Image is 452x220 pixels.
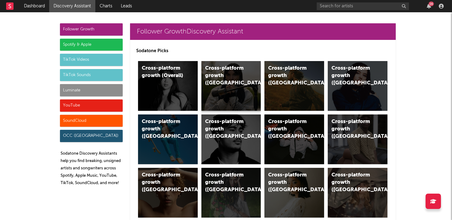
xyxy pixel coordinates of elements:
a: Cross-platform growth ([GEOGRAPHIC_DATA]/GSA) [264,114,324,164]
a: Cross-platform growth ([GEOGRAPHIC_DATA]) [138,168,198,218]
div: Cross-platform growth ([GEOGRAPHIC_DATA]) [142,118,184,140]
a: Cross-platform growth ([GEOGRAPHIC_DATA]) [264,168,324,218]
div: TikTok Videos [60,54,123,66]
a: Cross-platform growth ([GEOGRAPHIC_DATA]) [328,114,387,164]
a: Cross-platform growth ([GEOGRAPHIC_DATA]) [201,168,261,218]
div: Cross-platform growth ([GEOGRAPHIC_DATA]) [142,172,184,194]
div: Cross-platform growth (Overall) [142,65,184,79]
div: 16 [429,2,434,6]
p: Sodatone Discovery Assistants help you find breaking, unsigned artists and songwriters across Spo... [61,150,123,187]
div: Cross-platform growth ([GEOGRAPHIC_DATA]) [331,172,373,194]
div: Spotify & Apple [60,39,123,51]
div: Cross-platform growth ([GEOGRAPHIC_DATA]) [268,65,310,87]
div: Follower Growth [60,23,123,36]
a: Cross-platform growth ([GEOGRAPHIC_DATA]) [328,61,387,111]
a: Cross-platform growth ([GEOGRAPHIC_DATA]) [201,114,261,164]
p: Sodatone Picks [136,47,390,55]
a: Follower GrowthDiscovery Assistant [130,23,396,40]
button: 16 [427,4,431,9]
div: Cross-platform growth ([GEOGRAPHIC_DATA]/GSA) [268,118,310,140]
a: Cross-platform growth ([GEOGRAPHIC_DATA]) [201,61,261,111]
div: Cross-platform growth ([GEOGRAPHIC_DATA]) [268,172,310,194]
a: Cross-platform growth ([GEOGRAPHIC_DATA]) [138,114,198,164]
div: Luminate [60,84,123,96]
div: Cross-platform growth ([GEOGRAPHIC_DATA]) [205,118,247,140]
a: Cross-platform growth ([GEOGRAPHIC_DATA]) [328,168,387,218]
a: Cross-platform growth ([GEOGRAPHIC_DATA]) [264,61,324,111]
div: TikTok Sounds [60,69,123,81]
input: Search for artists [317,2,409,10]
div: YouTube [60,99,123,112]
div: Cross-platform growth ([GEOGRAPHIC_DATA]) [205,65,247,87]
div: Cross-platform growth ([GEOGRAPHIC_DATA]) [205,172,247,194]
div: Cross-platform growth ([GEOGRAPHIC_DATA]) [331,65,373,87]
div: Cross-platform growth ([GEOGRAPHIC_DATA]) [331,118,373,140]
div: OCC ([GEOGRAPHIC_DATA]) [60,130,123,142]
div: SoundCloud [60,115,123,127]
a: Cross-platform growth (Overall) [138,61,198,111]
